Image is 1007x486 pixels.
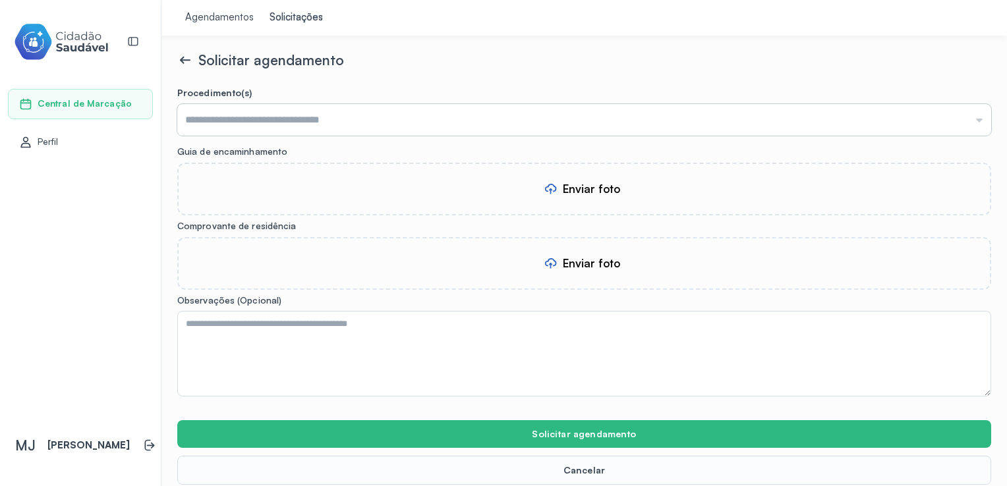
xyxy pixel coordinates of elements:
[198,51,344,68] span: Solicitar agendamento
[177,87,252,98] span: Procedimento(s)
[38,98,132,109] span: Central de Marcação
[563,182,620,196] div: Enviar foto
[19,97,142,111] a: Central de Marcação
[15,437,36,454] span: MJ
[38,136,59,148] span: Perfil
[177,221,991,232] label: Comprovante de residência
[270,11,323,24] div: Solicitações
[177,456,991,485] button: Cancelar
[563,256,620,270] div: Enviar foto
[177,294,281,306] span: Observações (Opcional)
[19,136,142,149] a: Perfil
[14,21,109,63] img: cidadao-saudavel-filled-logo.svg
[177,146,991,157] label: Guia de encaminhamento
[185,11,254,24] div: Agendamentos
[47,439,130,452] p: [PERSON_NAME]
[177,420,991,448] button: Solicitar agendamento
